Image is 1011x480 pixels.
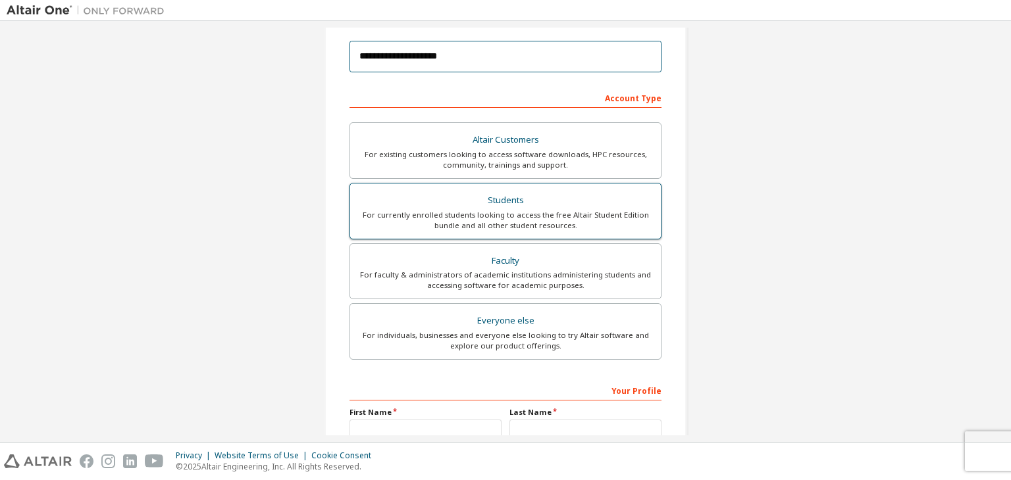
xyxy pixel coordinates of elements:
img: altair_logo.svg [4,454,72,468]
div: Everyone else [358,312,653,330]
label: First Name [350,407,502,418]
img: linkedin.svg [123,454,137,468]
img: instagram.svg [101,454,115,468]
div: Altair Customers [358,131,653,149]
img: facebook.svg [80,454,93,468]
div: For faculty & administrators of academic institutions administering students and accessing softwa... [358,270,653,291]
div: For existing customers looking to access software downloads, HPC resources, community, trainings ... [358,149,653,170]
div: Account Type [350,87,661,108]
div: Faculty [358,252,653,270]
div: Students [358,191,653,210]
div: Your Profile [350,379,661,400]
div: For currently enrolled students looking to access the free Altair Student Edition bundle and all ... [358,210,653,231]
div: Website Terms of Use [215,450,311,461]
div: For individuals, businesses and everyone else looking to try Altair software and explore our prod... [358,330,653,351]
div: Privacy [176,450,215,461]
p: © 2025 Altair Engineering, Inc. All Rights Reserved. [176,461,379,472]
img: Altair One [7,4,171,17]
img: youtube.svg [145,454,164,468]
label: Last Name [509,407,661,418]
div: Cookie Consent [311,450,379,461]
